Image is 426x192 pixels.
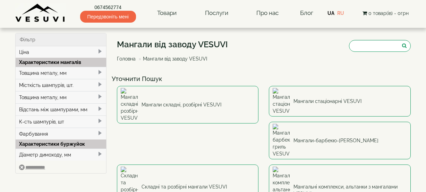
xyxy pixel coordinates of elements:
div: Характеристики мангалів [16,58,106,67]
div: Товщина металу, мм [16,67,106,79]
a: Послуги [198,5,235,21]
a: RU [337,10,344,16]
a: UA [327,10,334,16]
a: Головна [117,56,136,62]
div: Ціна [16,46,106,58]
div: Відстань між шампурами, мм [16,103,106,115]
span: Передзвоніть мені [80,11,136,23]
a: Про нас [249,5,286,21]
div: Товщина металу, мм [16,91,106,103]
a: Мангали складні, розбірні VESUVI Мангали складні, розбірні VESUVI [117,86,259,123]
span: 0 товар(ів) - 0грн [368,10,409,16]
li: Мангали від заводу VESUVI [137,55,207,62]
div: Фільтр [16,33,106,46]
div: Характеристики буржуйок [16,139,106,149]
div: Місткість шампурів, шт. [16,79,106,91]
a: Мангали стаціонарні VESUVI Мангали стаціонарні VESUVI [269,86,411,117]
a: Мангали-барбекю-гриль VESUVI Мангали-барбекю-[PERSON_NAME] [269,122,411,159]
a: Товари [150,5,184,21]
h1: Мангали від заводу VESUVI [117,40,228,49]
a: Блог [300,9,313,16]
div: Діаметр димоходу, мм [16,149,106,161]
a: 0674562774 [80,4,136,11]
img: Мангали складні, розбірні VESUVI [121,88,138,121]
img: Завод VESUVI [15,3,66,23]
h4: Уточнити Пошук [112,75,416,82]
div: К-сть шампурів, шт [16,115,106,128]
img: Мангали-барбекю-гриль VESUVI [273,124,290,157]
div: Фарбування [16,128,106,140]
button: 0 товар(ів) - 0грн [360,9,411,17]
img: Мангали стаціонарні VESUVI [273,88,290,114]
